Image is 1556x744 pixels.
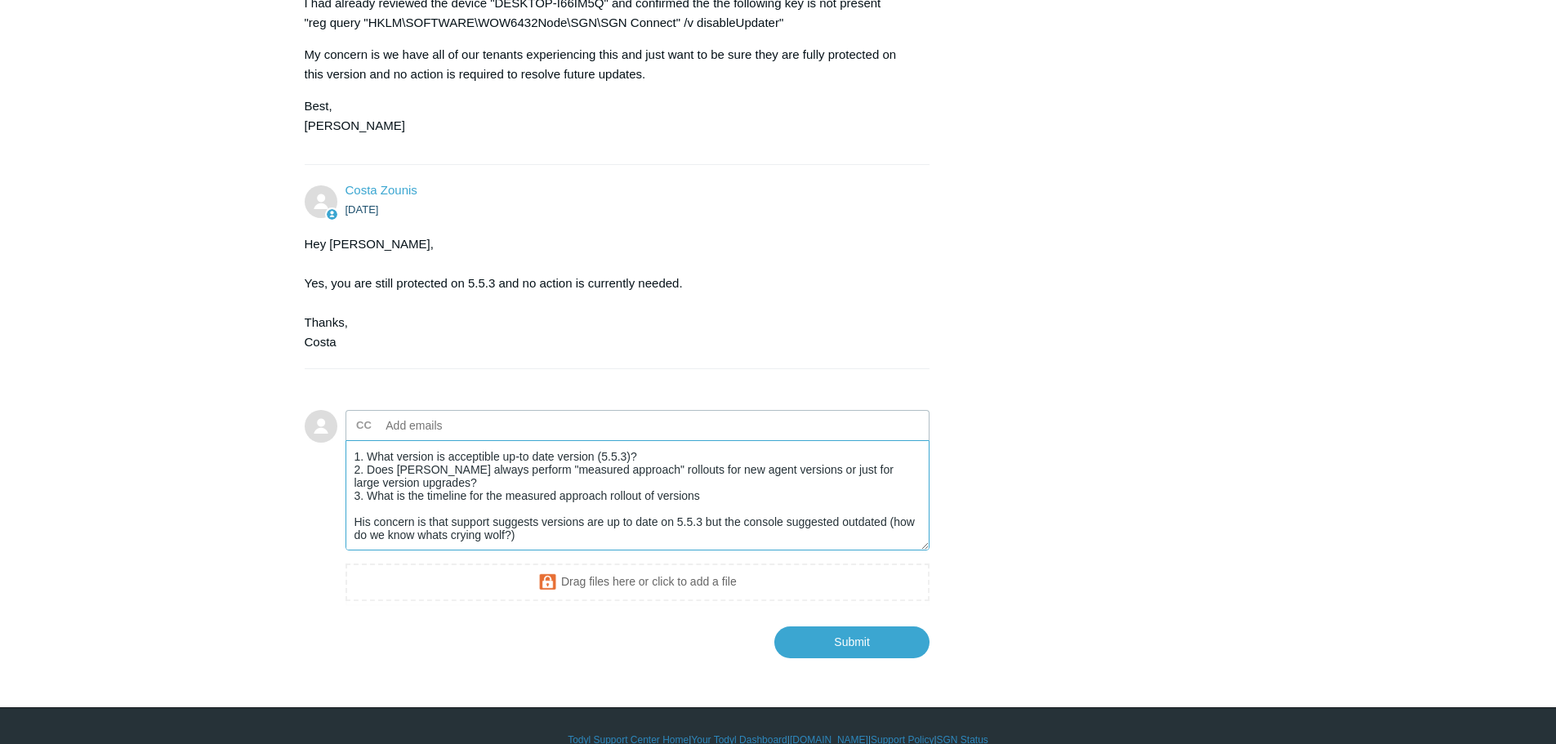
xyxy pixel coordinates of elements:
p: My concern is we have all of our tenants experiencing this and just want to be sure they are full... [305,45,914,84]
time: 09/26/2025, 14:26 [346,203,379,216]
div: Hey [PERSON_NAME], Yes, you are still protected on 5.5.3 and no action is currently needed. Thank... [305,234,914,352]
input: Add emails [380,413,555,438]
p: Best, [PERSON_NAME] [305,96,914,136]
textarea: Add your reply [346,440,930,550]
a: Costa Zounis [346,183,417,197]
input: Submit [774,626,930,657]
label: CC [356,413,372,438]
